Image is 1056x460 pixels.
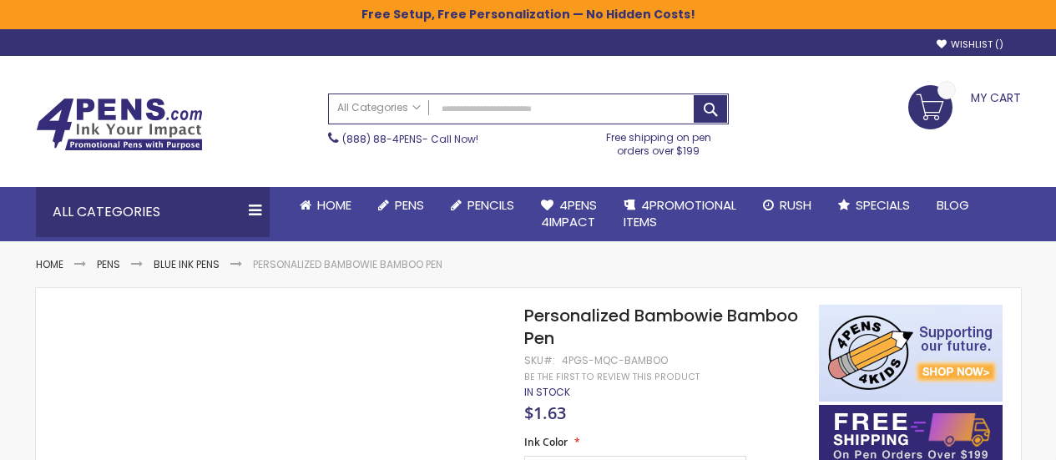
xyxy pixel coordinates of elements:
strong: SKU [524,353,555,367]
a: 4Pens4impact [528,187,610,241]
span: 4PROMOTIONAL ITEMS [624,196,736,230]
a: Rush [750,187,825,224]
img: 4Pens Custom Pens and Promotional Products [36,98,203,151]
a: Blue ink Pens [154,257,220,271]
img: 4pens 4 kids [819,305,1003,402]
div: Free shipping on pen orders over $199 [589,124,729,158]
span: $1.63 [524,402,566,424]
span: All Categories [337,101,421,114]
a: All Categories [329,94,429,122]
li: Personalized Bambowie Bamboo Pen [253,258,442,271]
div: All Categories [36,187,270,237]
a: Pencils [437,187,528,224]
span: Pencils [467,196,514,214]
a: Be the first to review this product [524,371,700,383]
span: - Call Now! [342,132,478,146]
span: Specials [856,196,910,214]
a: Specials [825,187,923,224]
a: Pens [365,187,437,224]
a: Home [36,257,63,271]
span: Home [317,196,351,214]
span: Blog [937,196,969,214]
span: Ink Color [524,435,568,449]
div: 4PGS-MQC-BAMBOO [562,354,668,367]
a: (888) 88-4PENS [342,132,422,146]
a: 4PROMOTIONALITEMS [610,187,750,241]
span: Pens [395,196,424,214]
a: Blog [923,187,983,224]
span: 4Pens 4impact [541,196,597,230]
a: Wishlist [937,38,1003,51]
div: Availability [524,386,570,399]
a: Pens [97,257,120,271]
a: Home [286,187,365,224]
span: Personalized Bambowie Bamboo Pen [524,304,798,350]
span: Rush [780,196,811,214]
span: In stock [524,385,570,399]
